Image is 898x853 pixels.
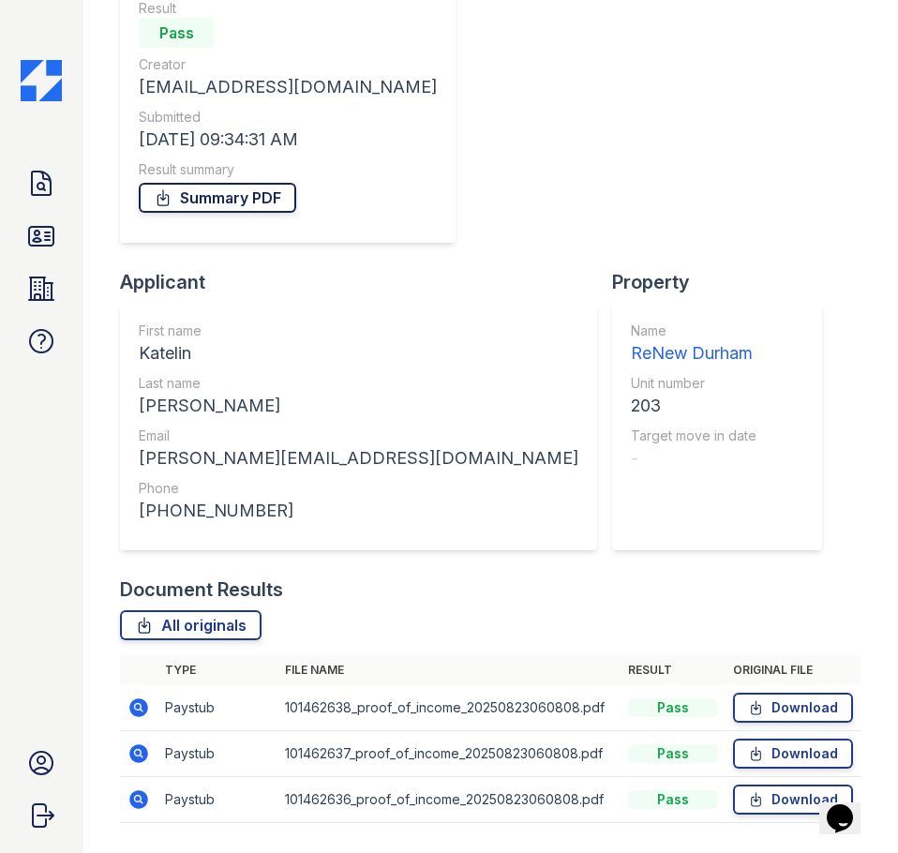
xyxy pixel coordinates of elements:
div: [PERSON_NAME] [139,393,578,419]
div: Email [139,426,578,445]
a: Download [733,693,853,723]
a: Summary PDF [139,183,296,213]
th: Original file [726,655,861,685]
td: 101462638_proof_of_income_20250823060808.pdf [277,685,621,731]
a: All originals [120,610,262,640]
th: Type [157,655,277,685]
div: ReNew Durham [631,340,756,367]
div: Result summary [139,160,437,179]
div: Property [612,269,837,295]
a: Download [733,739,853,769]
td: Paystub [157,731,277,777]
td: Paystub [157,685,277,731]
div: Last name [139,374,578,393]
div: Submitted [139,108,437,127]
th: File name [277,655,621,685]
a: Download [733,785,853,815]
th: Result [621,655,726,685]
div: [DATE] 09:34:31 AM [139,127,437,153]
div: Creator [139,55,437,74]
div: Applicant [120,269,612,295]
div: Pass [628,790,718,809]
div: [EMAIL_ADDRESS][DOMAIN_NAME] [139,74,437,100]
div: Phone [139,479,578,498]
div: [PHONE_NUMBER] [139,498,578,524]
div: First name [139,322,578,340]
div: [PERSON_NAME][EMAIL_ADDRESS][DOMAIN_NAME] [139,445,578,471]
iframe: chat widget [819,778,879,834]
div: Pass [139,18,214,48]
div: Pass [628,744,718,763]
div: Name [631,322,756,340]
td: Paystub [157,777,277,823]
td: 101462636_proof_of_income_20250823060808.pdf [277,777,621,823]
div: 203 [631,393,756,419]
div: Document Results [120,576,283,603]
div: Katelin [139,340,578,367]
div: - [631,445,756,471]
div: Unit number [631,374,756,393]
a: Name ReNew Durham [631,322,756,367]
img: CE_Icon_Blue-c292c112584629df590d857e76928e9f676e5b41ef8f769ba2f05ee15b207248.png [21,60,62,101]
div: Target move in date [631,426,756,445]
div: Pass [628,698,718,717]
td: 101462637_proof_of_income_20250823060808.pdf [277,731,621,777]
